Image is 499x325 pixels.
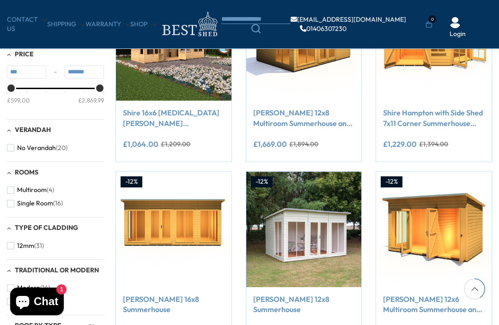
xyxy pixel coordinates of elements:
[121,176,142,187] div: -12%
[291,16,406,23] a: [EMAIL_ADDRESS][DOMAIN_NAME]
[253,294,355,315] a: [PERSON_NAME] 12x8 Summerhouse
[383,294,485,315] a: [PERSON_NAME] 12x6 Multiroom Summerhouse and Storage Shed
[383,140,417,148] ins: £1,229.00
[253,108,355,128] a: [PERSON_NAME] 12x8 Multiroom Summerhouse and Storage Shed
[7,288,67,318] inbox-online-store-chat: Shopify online store chat
[7,197,63,210] button: Single Room
[7,15,47,33] a: CONTACT US
[40,284,50,292] span: (14)
[17,242,34,250] span: 12mm
[381,176,402,187] div: -12%
[85,20,130,29] a: Warranty
[15,168,38,176] span: Rooms
[426,20,432,29] a: 0
[15,223,78,232] span: Type of Cladding
[78,96,104,104] div: £2,869.99
[46,67,65,77] span: -
[161,141,190,147] del: £1,209.00
[56,144,67,152] span: (20)
[376,172,492,287] img: Shire Lela 12x6 Multiroom Summerhouse and Storage Shed - Best Shed
[450,17,461,28] img: User Icon
[15,266,99,274] span: Traditional or Modern
[17,199,53,207] span: Single Room
[123,140,158,148] ins: £1,064.00
[7,66,46,78] input: Min value
[251,176,273,187] div: -12%
[47,20,85,29] a: Shipping
[15,50,34,58] span: Price
[53,199,63,207] span: (16)
[17,186,47,194] span: Multiroom
[157,9,221,39] img: logo
[7,295,56,308] button: Traditional
[7,281,50,295] button: Modern
[419,141,448,147] del: £1,394.00
[123,108,225,128] a: Shire 16x6 [MEDICAL_DATA][PERSON_NAME] Summerhouse
[34,242,44,250] span: (31)
[17,144,56,152] span: No Verandah
[17,284,40,292] span: Modern
[289,141,318,147] del: £1,894.00
[7,88,104,112] div: Price
[65,66,104,78] input: Max value
[15,126,51,134] span: Verandah
[253,140,287,148] ins: £1,669.00
[221,24,291,33] a: Search
[300,25,347,32] a: 01406307230
[450,30,466,39] a: Login
[428,15,436,23] span: 0
[7,96,30,104] div: £599.00
[47,186,54,194] span: (4)
[130,20,157,29] a: Shop
[123,294,225,315] a: [PERSON_NAME] 16x8 Summerhouse
[7,183,54,197] button: Multiroom
[7,239,44,253] button: 12mm
[383,108,485,128] a: Shire Hampton with Side Shed 7x11 Corner Summerhouse 12mm Interlock Cladding
[116,172,231,287] img: Shire Lela 16x8 Summerhouse - Best Shed
[7,141,67,155] button: No Verandah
